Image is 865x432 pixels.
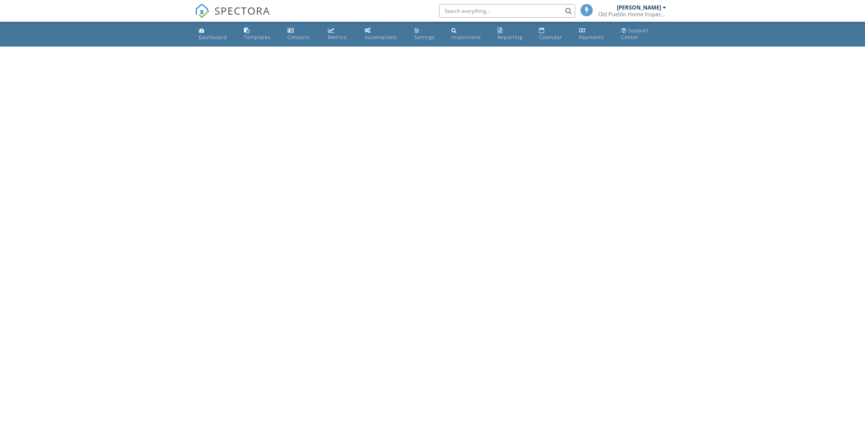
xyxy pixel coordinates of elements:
[579,34,604,40] div: Payments
[328,34,347,40] div: Metrics
[449,24,489,44] a: Inspections
[195,3,210,18] img: The Best Home Inspection Software - Spectora
[362,24,406,44] a: Automations (Basic)
[199,34,227,40] div: Dashboard
[196,24,236,44] a: Dashboard
[576,24,613,44] a: Payments
[539,34,562,40] div: Calendar
[244,34,271,40] div: Templates
[325,24,357,44] a: Metrics
[214,3,270,18] span: SPECTORA
[619,24,669,44] a: Support Center
[285,24,320,44] a: Contacts
[536,24,571,44] a: Calendar
[598,11,666,18] div: Old Pueblo Home Inspection
[414,34,435,40] div: Settings
[498,34,522,40] div: Reporting
[365,34,397,40] div: Automations
[195,9,270,23] a: SPECTORA
[617,4,661,11] div: [PERSON_NAME]
[495,24,531,44] a: Reporting
[241,24,279,44] a: Templates
[451,34,481,40] div: Inspections
[288,34,310,40] div: Contacts
[439,4,575,18] input: Search everything...
[412,24,443,44] a: Settings
[621,27,649,40] div: Support Center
